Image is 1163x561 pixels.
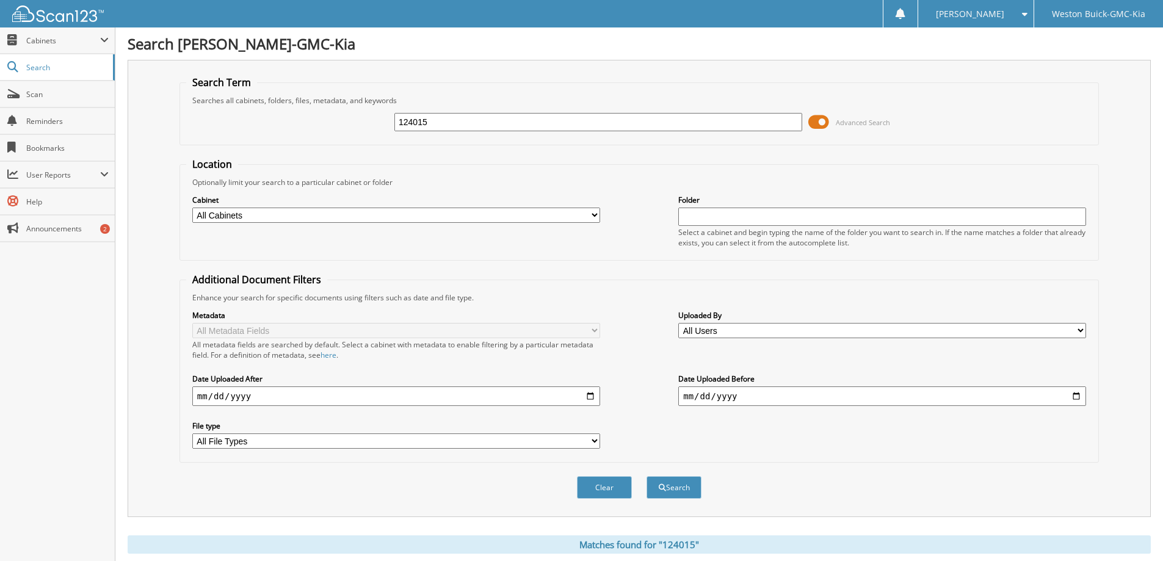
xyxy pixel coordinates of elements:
[192,374,600,384] label: Date Uploaded After
[836,118,890,127] span: Advanced Search
[26,35,100,46] span: Cabinets
[128,34,1151,54] h1: Search [PERSON_NAME]-GMC-Kia
[128,535,1151,554] div: Matches found for "124015"
[192,195,600,205] label: Cabinet
[1052,10,1145,18] span: Weston Buick-GMC-Kia
[678,195,1086,205] label: Folder
[26,143,109,153] span: Bookmarks
[26,223,109,234] span: Announcements
[321,350,336,360] a: here
[186,157,238,171] legend: Location
[12,5,104,22] img: scan123-logo-white.svg
[192,310,600,320] label: Metadata
[192,339,600,360] div: All metadata fields are searched by default. Select a cabinet with metadata to enable filtering b...
[26,62,107,73] span: Search
[100,224,110,234] div: 2
[577,476,632,499] button: Clear
[186,177,1092,187] div: Optionally limit your search to a particular cabinet or folder
[26,89,109,100] span: Scan
[678,374,1086,384] label: Date Uploaded Before
[26,116,109,126] span: Reminders
[936,10,1004,18] span: [PERSON_NAME]
[186,273,327,286] legend: Additional Document Filters
[678,227,1086,248] div: Select a cabinet and begin typing the name of the folder you want to search in. If the name match...
[647,476,701,499] button: Search
[186,76,257,89] legend: Search Term
[26,170,100,180] span: User Reports
[26,197,109,207] span: Help
[186,292,1092,303] div: Enhance your search for specific documents using filters such as date and file type.
[192,386,600,406] input: start
[192,421,600,431] label: File type
[678,386,1086,406] input: end
[678,310,1086,320] label: Uploaded By
[186,95,1092,106] div: Searches all cabinets, folders, files, metadata, and keywords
